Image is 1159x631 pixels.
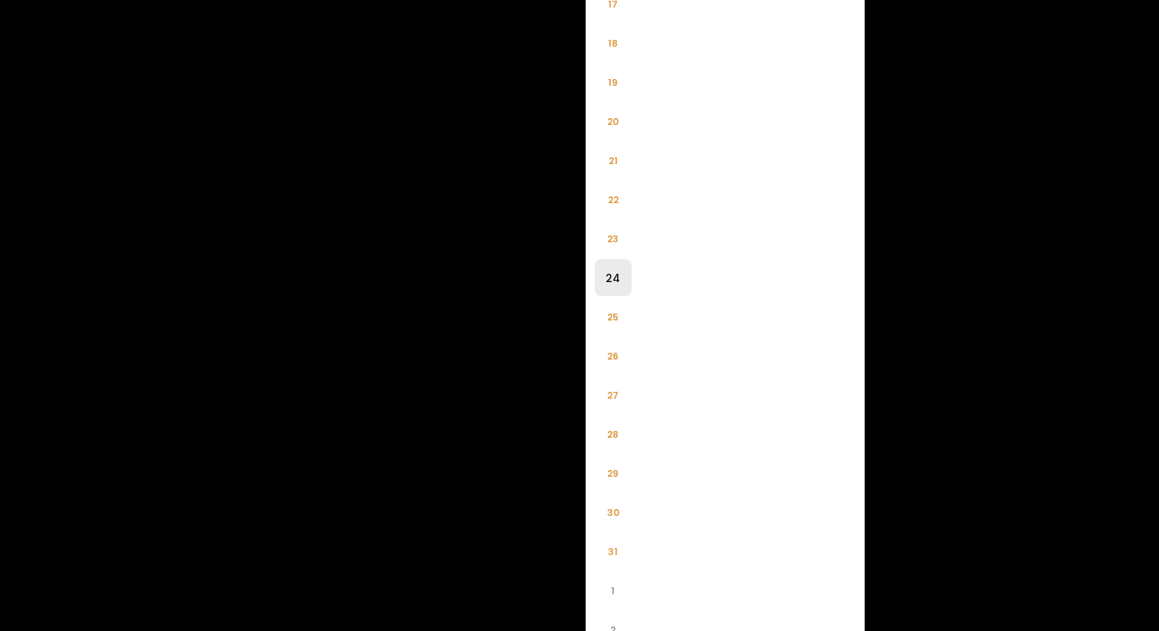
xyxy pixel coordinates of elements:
li: 26 [595,337,632,374]
li: 23 [595,220,632,257]
li: 29 [595,455,632,491]
li: 20 [595,103,632,140]
li: 19 [595,64,632,100]
li: 28 [595,416,632,452]
li: 25 [595,298,632,335]
li: 22 [595,181,632,218]
li: 21 [595,142,632,179]
li: 30 [595,494,632,531]
li: 24 [595,259,632,296]
li: 1 [595,572,632,609]
li: 18 [595,25,632,61]
li: 27 [595,376,632,413]
li: 31 [595,533,632,570]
